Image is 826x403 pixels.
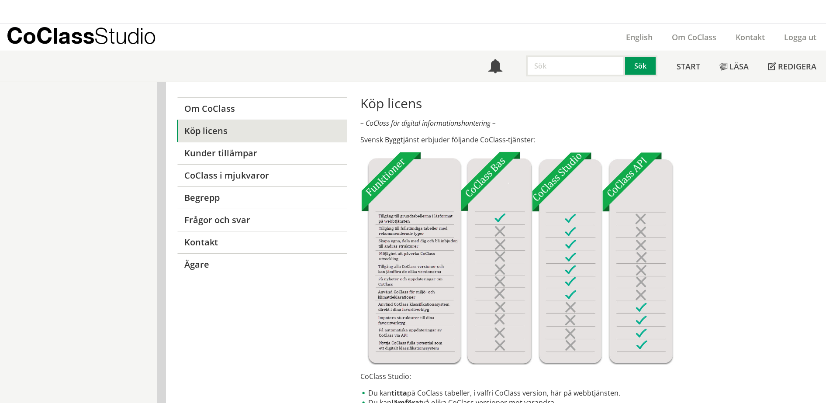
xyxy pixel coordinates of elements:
a: Frågor och svar [177,209,347,231]
em: – CoClass för digital informationshantering – [360,118,496,128]
p: CoClass [7,31,156,41]
a: Kunder tillämpar [177,142,347,164]
a: Logga ut [774,32,826,42]
button: Sök [625,55,657,76]
a: Om CoClass [177,97,347,120]
span: Studio [94,23,156,48]
a: English [616,32,662,42]
a: CoClass i mjukvaror [177,164,347,186]
img: Tjnster-Tabell_CoClassBas-Studio-API2022-12-22.jpg [360,152,674,365]
a: Om CoClass [662,32,726,42]
li: Du kan på CoClass tabeller, i valfri CoClass version, här på webbtjänsten. [360,388,714,398]
a: Läsa [710,51,758,82]
p: CoClass Studio: [360,372,714,381]
span: Notifikationer [488,60,502,74]
span: Start [677,61,700,72]
span: Redigera [778,61,816,72]
strong: titta [391,388,407,398]
input: Sök [526,55,625,76]
a: Kontakt [726,32,774,42]
a: Köp licens [177,120,347,142]
p: Svensk Byggtjänst erbjuder följande CoClass-tjänster: [360,135,714,145]
h1: Köp licens [360,96,714,111]
a: CoClassStudio [7,24,175,51]
span: Läsa [729,61,749,72]
a: Begrepp [177,186,347,209]
a: Kontakt [177,231,347,253]
a: Redigera [758,51,826,82]
a: Ägare [177,253,347,276]
a: Start [667,51,710,82]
